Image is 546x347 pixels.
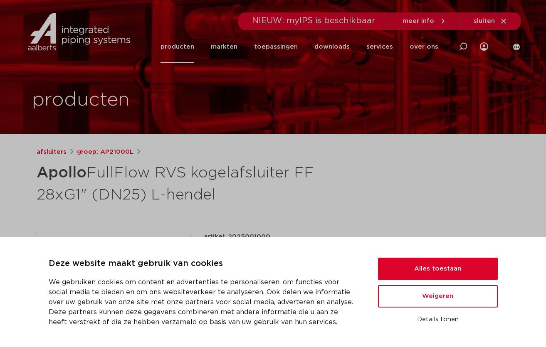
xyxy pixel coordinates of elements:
[204,232,270,242] p: artikel: 2025001000
[49,257,358,271] p: Deze website maakt gebruik van cookies
[474,17,507,25] a: sluiten
[77,147,133,157] a: groep: AP21000L
[403,18,434,24] span: meer info
[378,313,498,327] button: Details tonen
[161,31,438,63] nav: Menu
[37,147,67,157] a: afsluiters
[314,31,350,63] a: downloads
[161,31,194,63] a: producten
[211,31,237,63] a: markten
[32,87,130,113] h1: producten
[37,160,349,205] h1: FullFlow RVS kogelafsluiter FF 28xG1" (DN25) L-hendel
[378,258,498,280] button: Alles toestaan
[410,31,438,63] a: over ons
[366,31,393,63] a: services
[37,165,86,180] strong: Apollo
[403,17,447,25] a: meer info
[474,18,495,24] span: sluiten
[378,285,498,308] button: Weigeren
[254,31,298,63] a: toepassingen
[49,277,358,327] p: We gebruiken cookies om content en advertenties te personaliseren, om functies voor social media ...
[252,17,376,25] span: NIEUW: myIPS is beschikbaar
